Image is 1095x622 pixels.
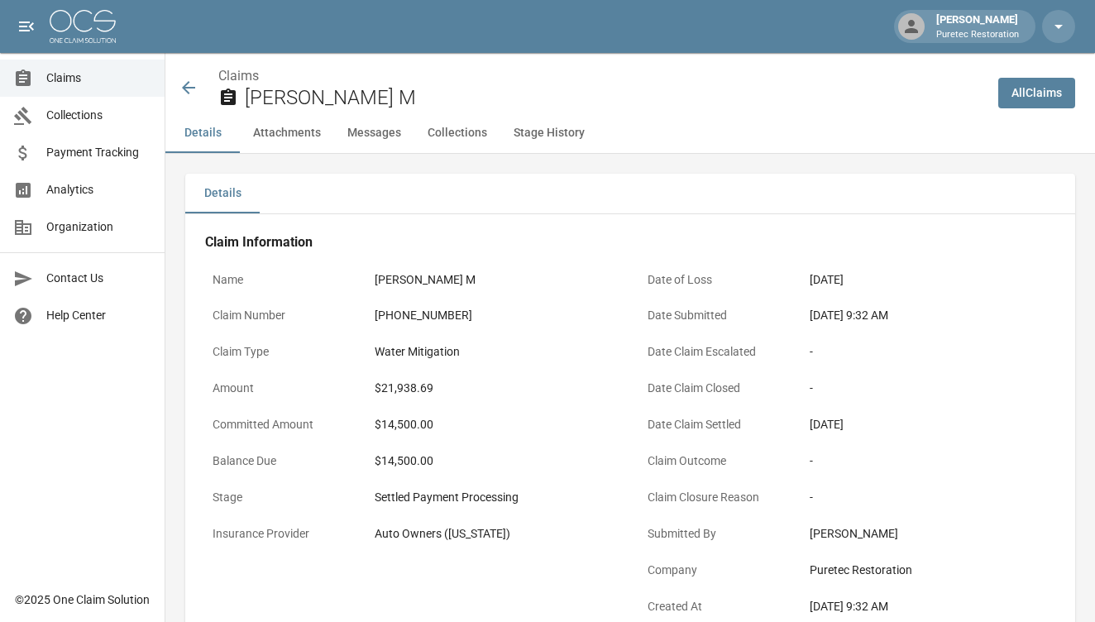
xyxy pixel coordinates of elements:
div: anchor tabs [165,113,1095,153]
p: Claim Type [205,336,354,368]
h4: Claim Information [205,234,1055,251]
p: Claim Closure Reason [640,481,789,514]
button: Details [185,174,260,213]
button: Stage History [500,113,598,153]
div: $14,500.00 [375,416,613,433]
span: Collections [46,107,151,124]
div: - [810,343,1048,361]
div: [DATE] 9:32 AM [810,307,1048,324]
p: Date Submitted [640,299,789,332]
p: Insurance Provider [205,518,354,550]
p: Date Claim Settled [640,409,789,441]
div: $21,938.69 [375,380,613,397]
button: Collections [414,113,500,153]
div: Water Mitigation [375,343,613,361]
p: Stage [205,481,354,514]
div: $14,500.00 [375,452,613,470]
span: Analytics [46,181,151,199]
p: Balance Due [205,445,354,477]
div: [DATE] [810,271,1048,289]
span: Contact Us [46,270,151,287]
div: © 2025 One Claim Solution [15,591,150,608]
span: Help Center [46,307,151,324]
h2: [PERSON_NAME] M [245,86,985,110]
span: Payment Tracking [46,144,151,161]
nav: breadcrumb [218,66,985,86]
button: Details [165,113,240,153]
div: [PHONE_NUMBER] [375,307,613,324]
p: Amount [205,372,354,404]
button: Messages [334,113,414,153]
p: Date Claim Escalated [640,336,789,368]
a: AllClaims [998,78,1075,108]
p: Name [205,264,354,296]
div: - [810,380,1048,397]
div: - [810,489,1048,506]
p: Puretec Restoration [936,28,1019,42]
span: Claims [46,69,151,87]
img: ocs-logo-white-transparent.png [50,10,116,43]
div: - [810,452,1048,470]
div: [DATE] [810,416,1048,433]
div: details tabs [185,174,1075,213]
p: Date Claim Closed [640,372,789,404]
p: Submitted By [640,518,789,550]
div: Settled Payment Processing [375,489,613,506]
div: Auto Owners ([US_STATE]) [375,525,613,543]
p: Claim Outcome [640,445,789,477]
div: [PERSON_NAME] M [375,271,613,289]
div: [PERSON_NAME] [930,12,1026,41]
div: [DATE] 9:32 AM [810,598,1048,615]
button: open drawer [10,10,43,43]
div: [PERSON_NAME] [810,525,1048,543]
p: Claim Number [205,299,354,332]
button: Attachments [240,113,334,153]
a: Claims [218,68,259,84]
p: Committed Amount [205,409,354,441]
p: Date of Loss [640,264,789,296]
div: Puretec Restoration [810,562,1048,579]
span: Organization [46,218,151,236]
p: Company [640,554,789,586]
